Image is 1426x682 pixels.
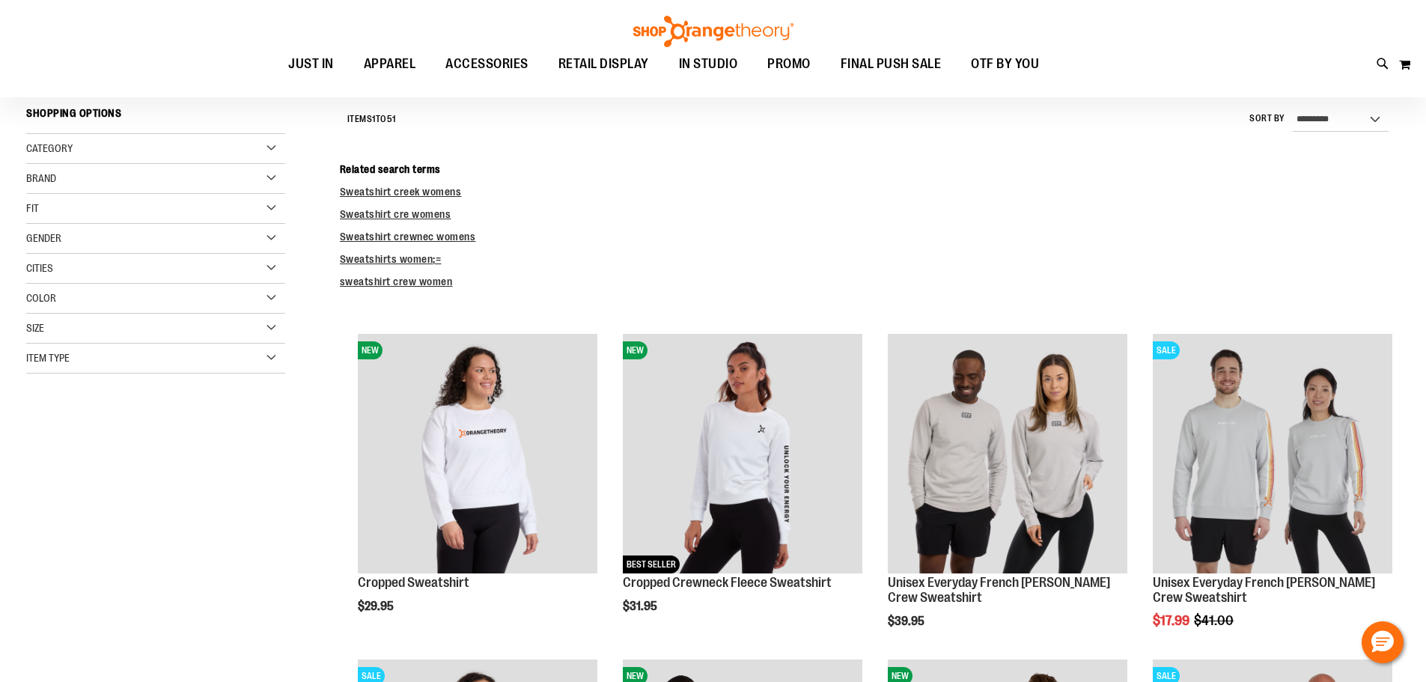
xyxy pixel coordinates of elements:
a: Unisex Everyday French [PERSON_NAME] Crew Sweatshirt [888,575,1110,605]
img: Product image for Unisex Everyday French Terry Crew Sweatshirt [1153,334,1392,573]
a: Sweatshirt cre womens [340,208,451,220]
span: FINAL PUSH SALE [841,47,942,81]
span: $39.95 [888,615,927,628]
span: $41.00 [1194,613,1236,628]
img: Cropped Crewneck Fleece Sweatshirt [623,334,862,573]
span: $29.95 [358,600,396,613]
span: $31.95 [623,600,659,613]
a: ACCESSORIES [430,47,543,82]
span: Size [26,322,44,334]
span: NEW [358,341,383,359]
span: APPAREL [364,47,416,81]
span: ACCESSORIES [445,47,528,81]
span: Fit [26,202,39,214]
span: NEW [623,341,648,359]
span: SALE [1153,341,1180,359]
label: Sort By [1249,112,1285,125]
h2: Items to [347,108,396,131]
a: Unisex Everyday French [PERSON_NAME] Crew Sweatshirt [1153,575,1375,605]
img: Unisex Everyday French Terry Crew Sweatshirt [888,334,1127,573]
span: RETAIL DISPLAY [558,47,649,81]
a: JUST IN [273,47,349,82]
div: product [1145,326,1400,666]
span: Cities [26,262,53,274]
span: Category [26,142,73,154]
a: Cropped Sweatshirt [358,575,469,590]
span: Item Type [26,352,70,364]
a: IN STUDIO [664,47,753,82]
img: Front of 2024 Q3 Balanced Basic Womens Cropped Sweatshirt [358,334,597,573]
button: Hello, have a question? Let’s chat. [1362,621,1404,663]
a: Cropped Crewneck Fleece SweatshirtNEWBEST SELLER [623,334,862,576]
dt: Related search terms [340,162,1400,177]
span: OTF BY YOU [971,47,1039,81]
strong: Shopping Options [26,100,285,134]
a: Sweatshirts women;= [340,253,442,265]
div: product [350,326,605,651]
span: BEST SELLER [623,555,680,573]
div: product [880,326,1135,666]
a: sweatshirt crew women [340,275,453,287]
span: Color [26,292,56,304]
a: OTF BY YOU [956,47,1054,82]
a: Product image for Unisex Everyday French Terry Crew SweatshirtSALE [1153,334,1392,576]
a: APPAREL [349,47,431,82]
a: Sweatshirt crewnec womens [340,231,476,243]
span: Brand [26,172,56,184]
span: PROMO [767,47,811,81]
a: Cropped Crewneck Fleece Sweatshirt [623,575,832,590]
div: product [615,326,870,651]
a: Front of 2024 Q3 Balanced Basic Womens Cropped SweatshirtNEW [358,334,597,576]
img: Shop Orangetheory [631,16,796,47]
a: Sweatshirt creek womens [340,186,462,198]
span: Gender [26,232,61,244]
span: 1 [372,114,376,124]
span: 51 [387,114,396,124]
a: RETAIL DISPLAY [543,47,664,82]
span: IN STUDIO [679,47,738,81]
span: $17.99 [1153,613,1192,628]
a: FINAL PUSH SALE [826,47,957,82]
span: JUST IN [288,47,334,81]
a: PROMO [752,47,826,82]
a: Unisex Everyday French Terry Crew Sweatshirt [888,334,1127,576]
